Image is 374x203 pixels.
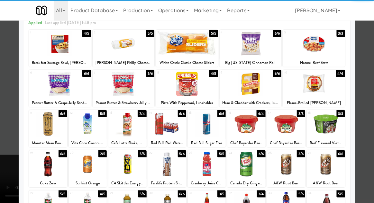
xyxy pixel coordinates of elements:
div: 19 [30,150,48,156]
div: 5/6 [138,190,146,198]
div: 116/6Monster Mean Bean Java [29,110,67,147]
div: Flame-Broiled [PERSON_NAME] [284,99,344,107]
div: 3/3 [337,30,345,37]
div: 6/6 [178,110,186,117]
div: 5 [284,30,314,35]
div: Peanut Butter & Strawberry Jelly Sandwich, [PERSON_NAME] Uncrustables [94,99,154,107]
span: Last applied [DATE] 1:48 pm [45,20,96,26]
div: Beef Flavored Vietnamese Pho, Snapdragon [308,139,344,147]
div: Ham & Cheddar with Crackers, Lunchables [221,99,281,107]
div: 5/5 [146,30,154,37]
div: 2/5 [98,150,107,157]
div: 104/4Flame-Broiled [PERSON_NAME] [283,70,345,107]
div: 5/5 [337,190,345,198]
div: 5/5 [98,110,107,117]
div: Vita Coco Coconut Water [70,139,106,147]
div: 6/6 [273,70,281,77]
div: Monster Mean Bean Java [29,139,67,147]
div: 24 [229,150,246,156]
div: 7 [94,70,123,75]
div: 202/5Sunkist Orange [69,150,107,187]
div: 253/6A&W Root Beer [267,150,305,187]
div: Red Bull Red Watermelon [149,139,185,147]
div: Vita Coco Coconut Water [69,139,107,147]
div: Chef Boyardee Beefaroni [227,139,265,147]
div: 5/5 [59,190,67,198]
div: Canada Dry Ginger Ale [228,179,264,187]
div: 15 [189,110,207,116]
div: 3/3 [297,110,305,117]
div: 164/4Chef Boyardee Beefaroni [227,110,265,147]
div: 5/5 [217,150,226,157]
div: 6/6 [59,110,67,117]
div: Red Bull Sugar Free [188,139,226,147]
div: 29 [110,190,127,196]
div: 25 [269,150,286,156]
div: Flame-Broiled [PERSON_NAME] [283,99,345,107]
div: Chef Boyardee Beef Ravioli [268,139,304,147]
div: 32 [229,190,246,196]
div: 26 [308,150,326,156]
div: 6/6 [217,110,226,117]
div: 3/3 [337,110,345,117]
div: 183/3Beef Flavored Vietnamese Pho, Snapdragon [307,110,345,147]
div: 10 [284,70,314,75]
div: Cranberry Juice Cocktail, Ocean Spray [188,179,226,187]
div: A&W Root Beer [308,179,344,187]
div: Red Bull Sugar Free [189,139,225,147]
div: 46/6Big [US_STATE] Cinnamon Roll [220,30,282,67]
div: 66/6Peanut Butter & Grape Jelly Sandwich, [PERSON_NAME] Uncrustables [29,70,91,107]
div: 6/6 [82,70,91,77]
div: 5/6 [178,150,186,157]
div: 84/5Pizza With Pepperoni, Lunchables [156,70,218,107]
div: 156/6Red Bull Sugar Free [188,110,226,147]
div: 33 [269,190,286,196]
div: 23 [189,150,207,156]
div: Chef Boyardee Beef Ravioli [267,139,305,147]
div: 17 [269,110,286,116]
div: Sunkist Orange [70,179,106,187]
div: 21 [110,150,127,156]
div: 5/5 [138,150,146,157]
div: 35/5White Castle Classic Cheese Sliders [156,30,218,67]
div: Fairlife Protein Shake Chocolate [149,179,185,187]
div: 4 [221,30,251,35]
div: Beef Flavored Vietnamese Pho, Snapdragon [307,139,345,147]
div: 34 [308,190,326,196]
div: 53/3Hormel Beef Stew [283,30,345,67]
div: C4 Skittles Energy Drink [109,179,145,187]
div: Monster Mean Bean Java [30,139,66,147]
div: 125/5Vita Coco Coconut Water [69,110,107,147]
div: Cafe Latte Shake, Premier Protein [109,139,145,147]
div: 5/6 [146,70,154,77]
div: 13 [110,110,127,116]
div: Chef Boyardee Beefaroni [228,139,264,147]
div: 8 [157,70,187,75]
div: 4/4 [336,70,345,77]
div: 215/5C4 Skittles Energy Drink [108,150,146,187]
div: Sunkist Orange [69,179,107,187]
div: 30 [150,190,167,196]
div: 3 [157,30,187,35]
div: 9 [221,70,251,75]
div: Big [US_STATE] Cinnamon Roll [220,59,282,67]
div: [PERSON_NAME] Philly Cheese Steak [93,59,155,67]
div: Canada Dry Ginger Ale [227,179,265,187]
div: 20 [70,150,88,156]
div: 4/5 [209,70,218,77]
div: 5/5 [209,30,218,37]
div: 3/4 [257,190,266,198]
div: 4/4 [257,110,266,117]
div: Big [US_STATE] Cinnamon Roll [221,59,281,67]
div: 266/6A&W Root Beer [307,150,345,187]
div: 6/6 [337,150,345,157]
div: 22 [150,150,167,156]
div: Peanut Butter & Strawberry Jelly Sandwich, [PERSON_NAME] Uncrustables [93,99,155,107]
div: 6/6 [59,150,67,157]
img: Micromart [36,5,47,16]
div: 28 [70,190,88,196]
div: Coke Zero [29,179,67,187]
div: 6/6 [257,150,266,157]
div: 246/6Canada Dry Ginger Ale [227,150,265,187]
div: 75/6Peanut Butter & Strawberry Jelly Sandwich, [PERSON_NAME] Uncrustables [93,70,155,107]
